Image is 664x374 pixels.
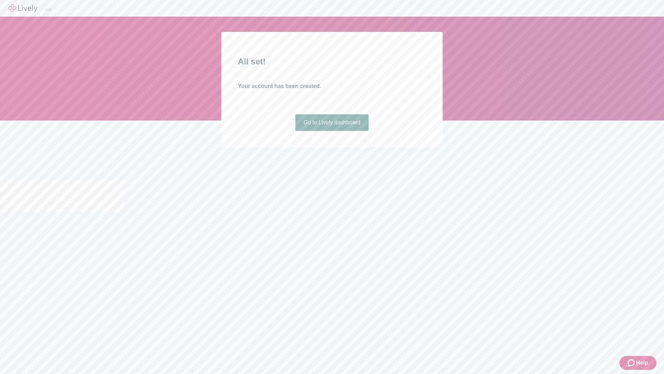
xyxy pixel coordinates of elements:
[238,55,426,68] h2: All set!
[628,359,636,367] svg: Zendesk support icon
[238,82,426,90] h4: Your account has been created.
[619,356,656,370] button: Zendesk support iconHelp
[295,114,369,131] a: Go to Lively dashboard
[636,359,648,367] span: Help
[46,9,51,11] button: Log out
[8,4,37,12] img: Lively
